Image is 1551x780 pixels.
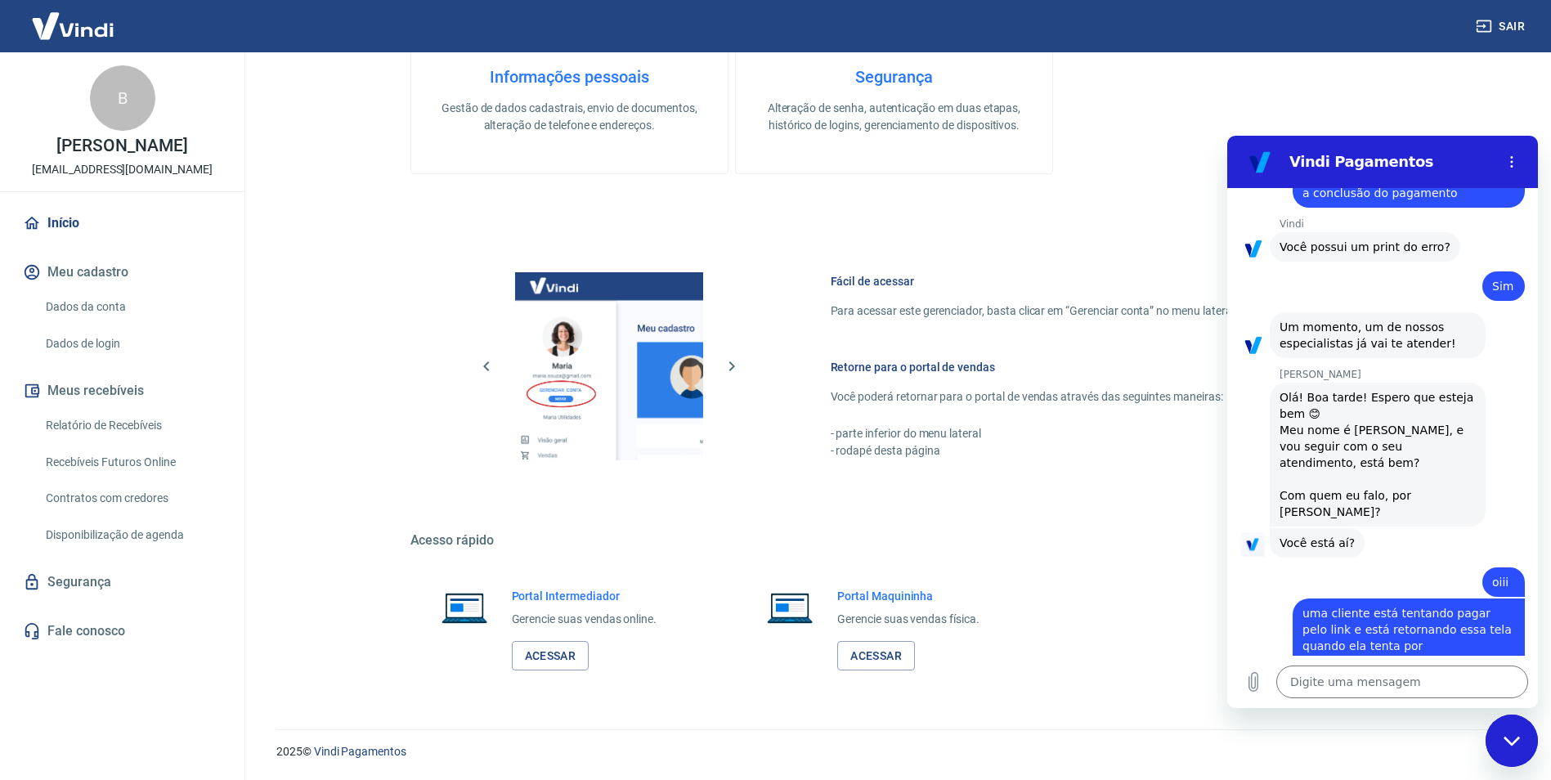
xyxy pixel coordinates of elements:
[32,161,213,178] p: [EMAIL_ADDRESS][DOMAIN_NAME]
[314,745,406,758] a: Vindi Pagamentos
[512,588,657,604] h6: Portal Intermediador
[831,303,1339,320] p: Para acessar este gerenciador, basta clicar em “Gerenciar conta” no menu lateral do portal de ven...
[837,641,915,671] a: Acessar
[437,67,702,87] h4: Informações pessoais
[410,532,1378,549] h5: Acesso rápido
[762,100,1026,134] p: Alteração de senha, autenticação em duas etapas, histórico de logins, gerenciamento de dispositivos.
[39,482,225,515] a: Contratos com credores
[831,359,1339,375] h6: Retorne para o portal de vendas
[831,388,1339,406] p: Você poderá retornar para o portal de vendas através das seguintes maneiras:
[39,446,225,479] a: Recebíveis Futuros Online
[20,254,225,290] button: Meu cadastro
[831,273,1339,289] h6: Fácil de acessar
[755,588,824,627] img: Imagem de um notebook aberto
[39,518,225,552] a: Disponibilização de agenda
[515,272,703,460] img: Imagem da dashboard mostrando o botão de gerenciar conta na sidebar no lado esquerdo
[20,564,225,600] a: Segurança
[1473,11,1531,42] button: Sair
[1227,136,1538,708] iframe: Janela de mensagens
[430,588,499,627] img: Imagem de um notebook aberto
[20,1,126,51] img: Vindi
[39,409,225,442] a: Relatório de Recebíveis
[837,588,979,604] h6: Portal Maquininha
[39,290,225,324] a: Dados da conta
[831,425,1339,442] p: - parte inferior do menu lateral
[90,65,155,131] div: B
[762,67,1026,87] h4: Segurança
[20,205,225,241] a: Início
[1486,715,1538,767] iframe: Botão para abrir a janela de mensagens, conversa em andamento
[20,613,225,649] a: Fale conosco
[39,327,225,361] a: Dados de login
[276,743,1512,760] p: 2025 ©
[20,373,225,409] button: Meus recebíveis
[837,611,979,628] p: Gerencie suas vendas física.
[56,137,187,155] p: [PERSON_NAME]
[512,641,589,671] a: Acessar
[512,611,657,628] p: Gerencie suas vendas online.
[437,100,702,134] p: Gestão de dados cadastrais, envio de documentos, alteração de telefone e endereços.
[831,442,1339,459] p: - rodapé desta página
